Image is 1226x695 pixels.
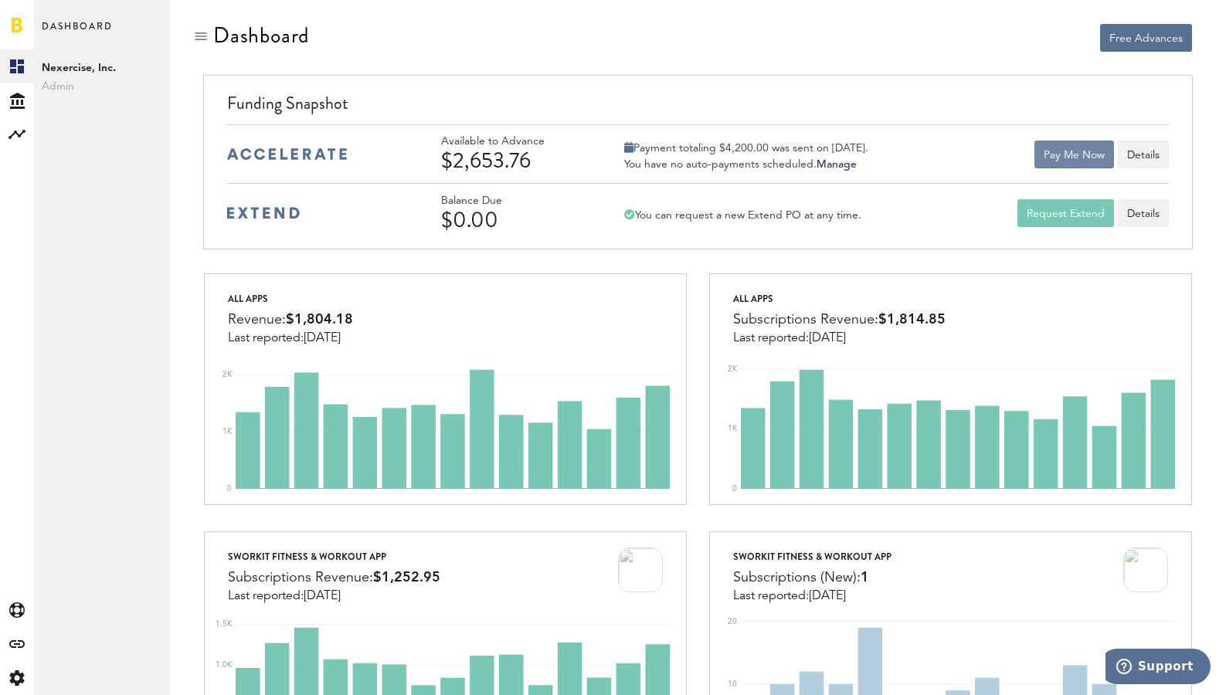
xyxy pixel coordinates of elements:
img: accelerate-medium-blue-logo.svg [227,148,347,160]
span: Nexercise, Inc. [42,59,162,77]
div: $0.00 [441,208,588,232]
button: Request Extend [1017,199,1114,227]
div: Subscriptions Revenue: [733,308,946,331]
iframe: Opens a widget where you can find more information [1105,649,1211,687]
text: 1.0K [216,661,233,669]
text: 2K [222,371,233,378]
span: $1,814.85 [878,313,946,327]
text: 0 [732,485,737,493]
div: Dashboard [213,23,309,48]
text: 1.5K [216,620,233,628]
div: $2,653.76 [441,148,588,173]
div: Revenue: [228,308,353,331]
span: [DATE] [809,332,846,344]
div: Balance Due [441,195,588,208]
div: Last reported: [228,589,440,603]
span: Dashboard [42,17,113,49]
span: $1,252.95 [373,571,440,585]
div: You have no auto-payments scheduled. [624,158,868,171]
text: 0 [227,485,232,493]
span: 1 [861,571,869,585]
span: Admin [42,77,162,96]
div: Last reported: [733,589,891,603]
div: All apps [228,290,353,308]
span: [DATE] [304,332,341,344]
text: 1K [728,425,738,432]
a: Details [1118,199,1169,227]
div: Subscriptions (New): [733,566,891,589]
span: $1,804.18 [286,313,353,327]
button: Free Advances [1100,24,1192,52]
div: You can request a new Extend PO at any time. [624,208,861,222]
img: 100x100bb_8bz2sG9.jpg [1123,548,1168,592]
button: Details [1118,141,1169,168]
div: Subscriptions Revenue: [228,566,440,589]
div: Sworkit Fitness & Workout App [733,548,891,566]
div: Sworkit Fitness & Workout App [228,548,440,566]
span: [DATE] [304,590,341,602]
text: 1K [222,428,233,436]
div: Payment totaling $4,200.00 was sent on [DATE]. [624,141,868,155]
img: extend-medium-blue-logo.svg [227,207,300,219]
div: Last reported: [733,331,946,345]
div: Funding Snapshot [227,91,1169,124]
img: 100x100bb_8bz2sG9.jpg [618,548,663,592]
text: 2K [728,365,738,373]
button: Pay Me Now [1034,141,1114,168]
span: [DATE] [809,590,846,602]
a: Manage [817,159,857,170]
div: Last reported: [228,331,353,345]
div: All apps [733,290,946,308]
text: 10 [728,680,737,688]
div: Available to Advance [441,135,588,148]
text: 20 [728,618,737,625]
